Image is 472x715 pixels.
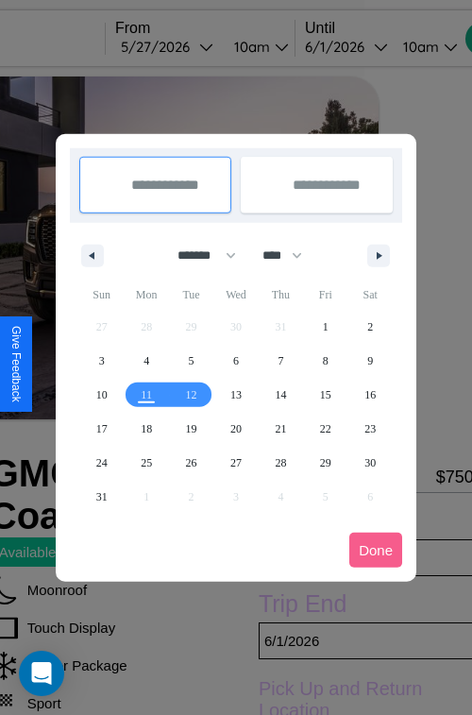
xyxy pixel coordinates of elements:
[141,412,152,446] span: 18
[169,412,213,446] button: 19
[79,378,124,412] button: 10
[348,310,393,344] button: 2
[79,446,124,480] button: 24
[124,446,168,480] button: 25
[259,280,303,310] span: Thu
[213,378,258,412] button: 13
[367,344,373,378] span: 9
[349,533,402,568] button: Done
[259,412,303,446] button: 21
[348,412,393,446] button: 23
[348,378,393,412] button: 16
[320,378,331,412] span: 15
[186,378,197,412] span: 12
[96,480,108,514] span: 31
[141,378,152,412] span: 11
[79,480,124,514] button: 31
[233,344,239,378] span: 6
[348,280,393,310] span: Sat
[259,446,303,480] button: 28
[303,310,347,344] button: 1
[169,378,213,412] button: 12
[348,446,393,480] button: 30
[367,310,373,344] span: 2
[275,378,286,412] span: 14
[275,446,286,480] span: 28
[213,344,258,378] button: 6
[320,412,331,446] span: 22
[79,412,124,446] button: 17
[124,412,168,446] button: 18
[278,344,283,378] span: 7
[259,344,303,378] button: 7
[169,344,213,378] button: 5
[303,446,347,480] button: 29
[259,378,303,412] button: 14
[189,344,194,378] span: 5
[9,326,23,402] div: Give Feedback
[320,446,331,480] span: 29
[186,412,197,446] span: 19
[169,446,213,480] button: 26
[364,378,376,412] span: 16
[230,446,242,480] span: 27
[323,344,329,378] span: 8
[99,344,105,378] span: 3
[230,412,242,446] span: 20
[143,344,149,378] span: 4
[323,310,329,344] span: 1
[275,412,286,446] span: 21
[169,280,213,310] span: Tue
[230,378,242,412] span: 13
[124,378,168,412] button: 11
[213,280,258,310] span: Wed
[96,446,108,480] span: 24
[213,412,258,446] button: 20
[96,412,108,446] span: 17
[124,280,168,310] span: Mon
[79,280,124,310] span: Sun
[364,446,376,480] span: 30
[19,651,64,696] div: Open Intercom Messenger
[124,344,168,378] button: 4
[348,344,393,378] button: 9
[303,280,347,310] span: Fri
[303,344,347,378] button: 8
[141,446,152,480] span: 25
[303,378,347,412] button: 15
[79,344,124,378] button: 3
[96,378,108,412] span: 10
[213,446,258,480] button: 27
[364,412,376,446] span: 23
[303,412,347,446] button: 22
[186,446,197,480] span: 26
